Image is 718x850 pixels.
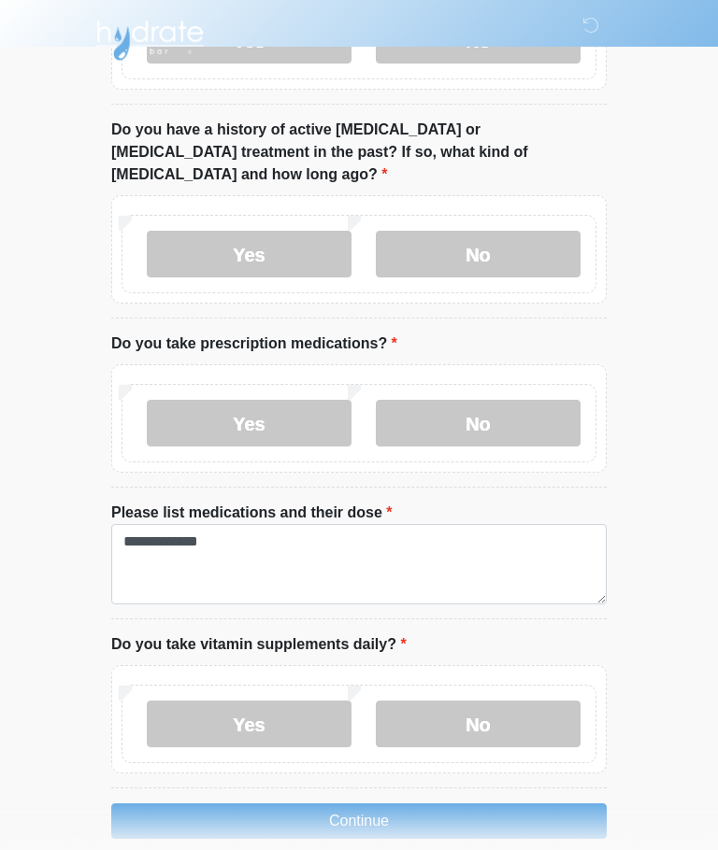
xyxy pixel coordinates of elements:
[111,119,607,186] label: Do you have a history of active [MEDICAL_DATA] or [MEDICAL_DATA] treatment in the past? If so, wh...
[93,14,207,62] img: Hydrate IV Bar - Arcadia Logo
[376,231,581,277] label: No
[111,633,407,656] label: Do you take vitamin supplements daily?
[376,400,581,446] label: No
[111,333,397,355] label: Do you take prescription medications?
[111,803,607,839] button: Continue
[147,231,352,277] label: Yes
[376,701,581,747] label: No
[111,502,393,524] label: Please list medications and their dose
[147,400,352,446] label: Yes
[147,701,352,747] label: Yes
